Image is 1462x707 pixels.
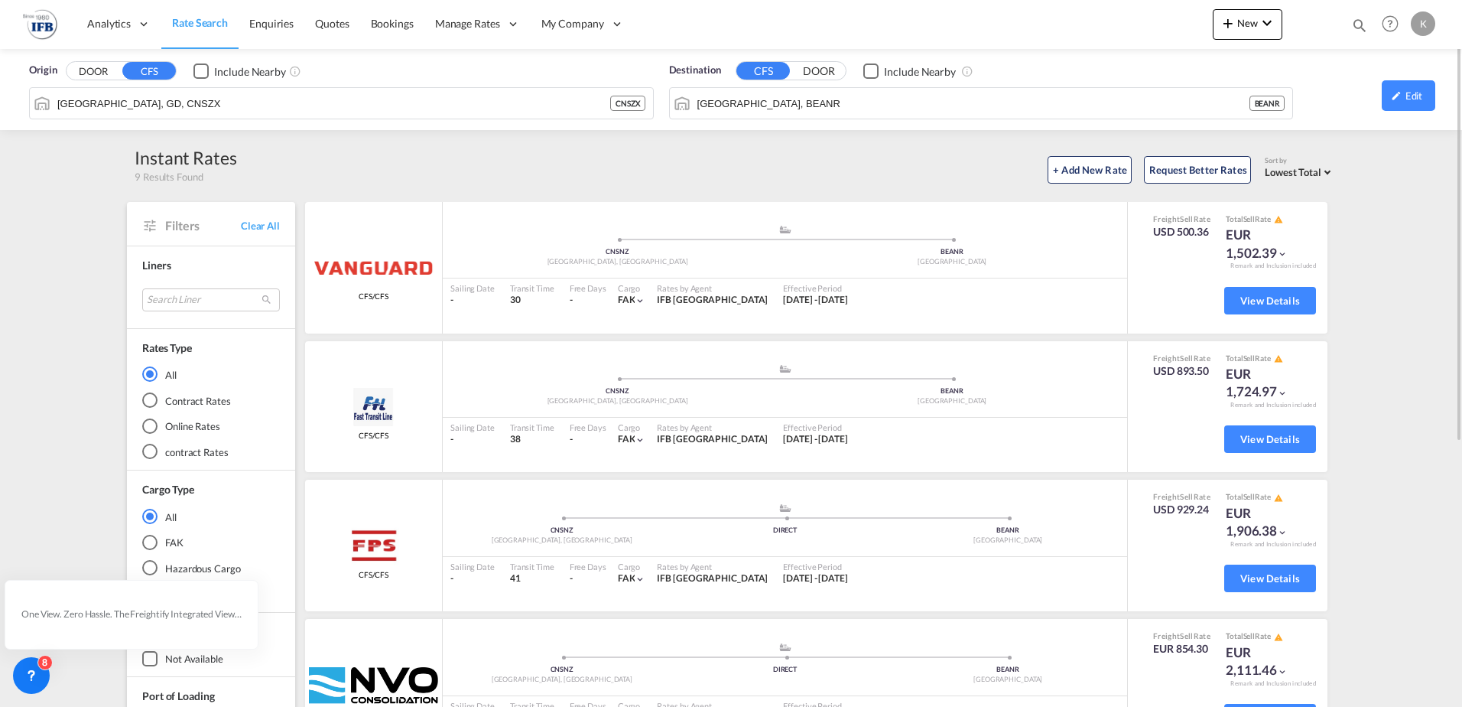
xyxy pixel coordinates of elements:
div: IFB Belgium [657,433,768,446]
div: 30 [510,294,554,307]
div: DIRECT [674,665,897,675]
md-input-container: Antwerp, BEANR [670,88,1293,119]
img: b4b53bb0256b11ee9ca18b7abc72fd7f.png [23,7,57,41]
div: Cargo Type [142,482,194,497]
div: Remark and Inclusion included [1219,540,1327,549]
span: View Details [1240,572,1300,585]
span: IFB [GEOGRAPHIC_DATA] [657,572,768,584]
span: [DATE] - [DATE] [783,294,848,305]
span: Enquiries [249,17,294,30]
span: Manage Rates [435,16,500,31]
div: 01 Oct 2025 - 15 Oct 2025 [783,294,848,307]
md-icon: assets/icons/custom/ship-fill.svg [776,226,794,233]
div: - [570,294,573,307]
button: icon-plus 400-fgNewicon-chevron-down [1213,9,1282,40]
span: CFS/CFS [359,291,388,301]
div: Free Days [570,422,606,433]
div: Cargo [618,422,646,433]
div: Instant Rates [135,145,237,170]
div: Cargo [618,282,646,294]
span: FAK [618,572,635,584]
md-input-container: Shenzhen, GD, CNSZX [30,88,653,119]
button: View Details [1224,565,1316,592]
md-icon: assets/icons/custom/ship-fill.svg [776,504,794,512]
md-checkbox: Checkbox No Ink [193,63,286,79]
button: CFS [736,62,790,80]
span: FAK [618,294,635,305]
div: - [450,572,495,585]
div: Remark and Inclusion included [1219,401,1327,409]
div: [GEOGRAPHIC_DATA] [896,536,1119,546]
md-select: Select: Lowest Total [1265,162,1335,180]
md-icon: assets/icons/custom/ship-fill.svg [776,643,794,651]
span: IFB [GEOGRAPHIC_DATA] [657,433,768,445]
div: [GEOGRAPHIC_DATA], [GEOGRAPHIC_DATA] [450,257,785,267]
span: View Details [1240,433,1300,445]
span: Bookings [371,17,414,30]
div: BEANR [785,247,1120,257]
div: USD 929.24 [1153,502,1210,517]
input: Search by Port [697,92,1249,115]
div: CNSNZ [450,247,785,257]
span: Sell [1180,214,1193,223]
div: Effective Period [783,282,848,294]
div: Sailing Date [450,422,495,433]
span: IFB [GEOGRAPHIC_DATA] [657,294,768,305]
button: View Details [1224,425,1316,453]
span: Rate Search [172,16,228,29]
span: 9 Results Found [135,170,203,184]
div: BEANR [785,386,1120,396]
div: Remark and Inclusion included [1219,679,1327,688]
img: Famous Pacific Shipping (FPS) [348,527,400,565]
div: Sailing Date [450,282,495,294]
div: [GEOGRAPHIC_DATA], [GEOGRAPHIC_DATA] [450,536,674,546]
div: Freight Rate [1153,491,1210,502]
span: Clear All [241,219,280,233]
div: CNSZX [610,96,645,111]
md-radio-button: Contract Rates [142,393,280,408]
md-icon: icon-chevron-down [1277,388,1288,399]
span: Analytics [87,16,131,31]
md-icon: icon-magnify [1351,17,1368,34]
span: View Details [1240,295,1300,307]
span: CFS/CFS [359,430,388,441]
button: icon-alert [1272,353,1283,364]
div: USD 500.36 [1153,224,1210,239]
div: Transit Time [510,282,554,294]
md-checkbox: Checkbox No Ink [863,63,956,79]
div: Effective Period [783,422,848,433]
md-icon: icon-alert [1274,215,1283,224]
div: Effective Period [783,561,848,572]
md-icon: icon-chevron-down [635,435,645,445]
div: Help [1377,11,1411,38]
span: [DATE] - [DATE] [783,572,848,584]
span: Sell [1243,214,1256,223]
div: BEANR [896,665,1119,675]
div: Free Days [570,282,606,294]
div: Rates by Agent [657,561,768,572]
div: 01 Oct 2025 - 15 Oct 2025 [783,433,848,446]
div: Remark and Inclusion included [1219,262,1327,270]
span: [DATE] - [DATE] [783,433,848,445]
button: icon-alert [1272,492,1283,503]
md-icon: icon-pencil [1391,90,1402,101]
md-radio-button: FAK [142,535,280,550]
img: Vanguard Logistics [309,249,438,287]
div: Total Rate [1226,491,1302,503]
img: FTL Fast Transit Line [353,388,394,426]
span: Sell [1180,353,1193,363]
div: K [1411,11,1435,36]
div: EUR 1,724.97 [1226,365,1302,402]
span: CFS/CFS [359,569,388,580]
button: DOOR [792,63,846,80]
md-icon: icon-alert [1274,494,1283,503]
md-icon: Unchecked: Ignores neighbouring ports when fetching rates.Checked : Includes neighbouring ports w... [289,65,301,77]
div: [GEOGRAPHIC_DATA], [GEOGRAPHIC_DATA] [450,396,785,406]
md-icon: icon-chevron-down [1277,527,1288,538]
div: 38 [510,433,554,446]
span: Origin [29,63,57,78]
md-radio-button: Hazardous Cargo [142,561,280,576]
div: [GEOGRAPHIC_DATA] [896,675,1119,685]
div: DIRECT [674,526,897,536]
